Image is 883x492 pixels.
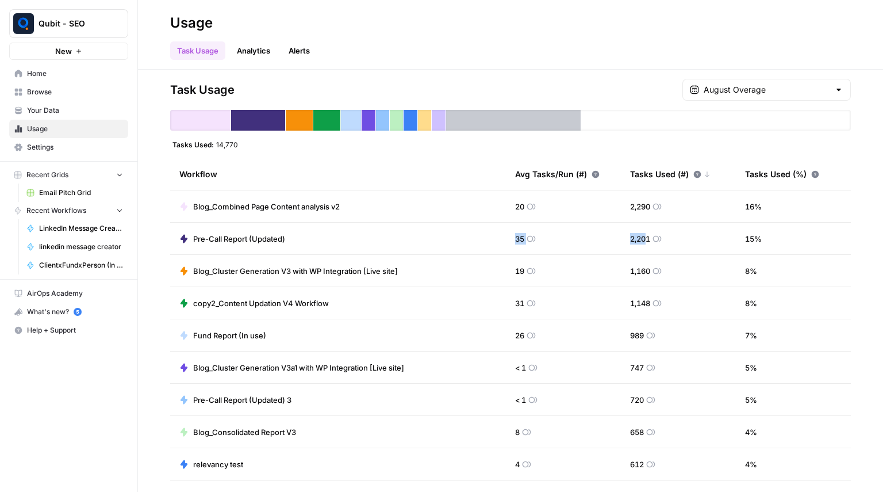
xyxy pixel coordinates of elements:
div: What's new? [10,303,128,321]
span: 14,770 [216,140,238,149]
span: Help + Support [27,325,123,335]
text: 5 [76,309,79,315]
span: New [55,45,72,57]
span: 8 [515,426,520,438]
div: Usage [170,14,213,32]
button: Recent Grids [9,166,128,184]
span: 4 % [745,459,757,470]
span: 7 % [745,330,757,341]
span: AirOps Academy [27,288,123,299]
input: August Overage [704,84,830,96]
span: Your Data [27,105,123,116]
span: Fund Report (In use) [193,330,266,341]
span: ClientxFundxPerson (In use) [39,260,123,270]
span: Pre-Call Report (Updated) 3 [193,394,291,406]
a: Fund Report (In use) [179,330,266,341]
span: 720 [630,394,644,406]
span: Recent Grids [26,170,68,180]
div: Tasks Used (#) [630,158,711,190]
span: Recent Workflows [26,205,86,216]
span: 16 % [745,201,762,212]
span: Blog_Cluster Generation V3 with WP Integration [Live site] [193,265,398,277]
span: 2,290 [630,201,650,212]
a: LinkedIn Message Creator M&A - Phase 3 [21,219,128,238]
span: 35 [515,233,524,245]
a: Pre-Call Report (Updated) [179,233,285,245]
span: 989 [630,330,644,341]
span: < 1 [515,362,526,373]
span: Usage [27,124,123,134]
span: 5 % [745,362,757,373]
a: ClientxFundxPerson (In use) [21,256,128,274]
span: Email Pitch Grid [39,188,123,198]
span: LinkedIn Message Creator M&A - Phase 3 [39,223,123,234]
span: Settings [27,142,123,152]
span: 19 [515,265,524,277]
span: 747 [630,362,644,373]
a: Blog_Consolidated Report V3 [179,426,296,438]
span: 1,148 [630,298,650,309]
span: 26 [515,330,524,341]
span: 20 [515,201,524,212]
span: 8 % [745,298,757,309]
a: relevancy test [179,459,243,470]
button: What's new? 5 [9,303,128,321]
div: Tasks Used (%) [745,158,819,190]
span: relevancy test [193,459,243,470]
a: copy2_Content Updation V4 Workflow [179,298,329,309]
span: Qubit - SEO [39,18,108,29]
span: Blog_Consolidated Report V3 [193,426,296,438]
span: Tasks Used: [172,140,214,149]
span: Pre-Call Report (Updated) [193,233,285,245]
a: linkedin message creator [21,238,128,256]
a: Settings [9,138,128,157]
a: Blog_Cluster Generation V3 with WP Integration [Live site] [179,265,398,277]
span: 4 [515,459,520,470]
button: Workspace: Qubit - SEO [9,9,128,38]
a: Analytics [230,41,277,60]
a: Your Data [9,101,128,120]
span: < 1 [515,394,526,406]
a: Email Pitch Grid [21,184,128,202]
span: 5 % [745,394,757,406]
span: 31 [515,298,524,309]
button: New [9,43,128,60]
span: copy2_Content Updation V4 Workflow [193,298,329,309]
a: 5 [74,308,82,316]
div: Avg Tasks/Run (#) [515,158,600,190]
span: 1,160 [630,265,650,277]
a: Home [9,64,128,83]
a: Browse [9,83,128,101]
span: Blog_Cluster Generation V3a1 with WP Integration [Live site] [193,362,404,373]
img: Qubit - SEO Logo [13,13,34,34]
button: Recent Workflows [9,202,128,219]
span: Blog_Combined Page Content analysis v2 [193,201,340,212]
span: Home [27,68,123,79]
a: Usage [9,120,128,138]
div: Workflow [179,158,497,190]
span: linkedin message creator [39,242,123,252]
span: 15 % [745,233,762,245]
button: Help + Support [9,321,128,340]
span: Browse [27,87,123,97]
a: Blog_Combined Page Content analysis v2 [179,201,340,212]
span: 8 % [745,265,757,277]
span: Task Usage [170,82,235,98]
a: Task Usage [170,41,225,60]
span: 612 [630,459,644,470]
a: Blog_Cluster Generation V3a1 with WP Integration [Live site] [179,362,404,373]
a: AirOps Academy [9,284,128,303]
a: Pre-Call Report (Updated) 3 [179,394,291,406]
span: 658 [630,426,644,438]
span: 2,201 [630,233,650,245]
button: Alerts [282,41,317,60]
span: 4 % [745,426,757,438]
